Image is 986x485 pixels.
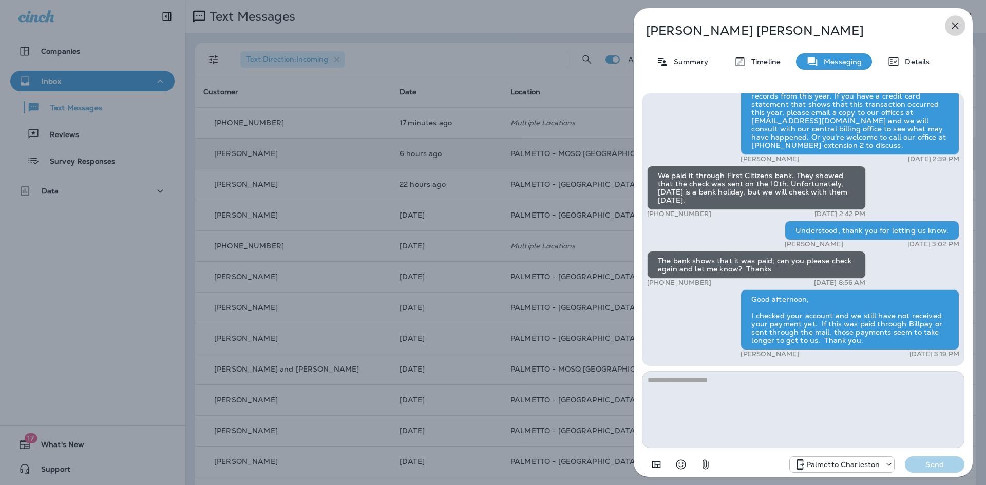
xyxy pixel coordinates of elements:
div: Good afternoon, I checked your account and we still have not received your payment yet. If this w... [741,289,959,350]
p: Details [900,57,930,66]
p: Summary [669,57,708,66]
button: Select an emoji [671,454,691,475]
div: Understood, thank you for letting us know. [785,221,959,240]
div: We paid it through First Citizens bank. They showed that the check was sent on the 10th. Unfortun... [647,166,866,210]
p: [PERSON_NAME] [741,350,799,358]
div: Apologies, but our last record of payment for the termite warranty was from [DATE], and there are... [741,70,959,155]
p: Timeline [746,57,781,66]
p: Palmetto Charleston [806,460,880,469]
p: [PERSON_NAME] [PERSON_NAME] [646,24,926,38]
p: [PHONE_NUMBER] [647,279,711,287]
p: [PERSON_NAME] [741,155,799,163]
p: [DATE] 3:02 PM [907,240,959,248]
p: [DATE] 3:19 PM [909,350,959,358]
div: +1 (843) 277-8322 [790,458,895,471]
button: Add in a premade template [646,454,667,475]
p: [DATE] 2:39 PM [908,155,959,163]
p: [DATE] 2:42 PM [814,210,866,218]
p: [DATE] 8:56 AM [814,279,866,287]
p: Messaging [819,57,862,66]
p: [PERSON_NAME] [785,240,843,248]
p: [PHONE_NUMBER] [647,210,711,218]
div: The bank shows that it was paid; can you please check again and let me know? Thanks [647,251,866,279]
